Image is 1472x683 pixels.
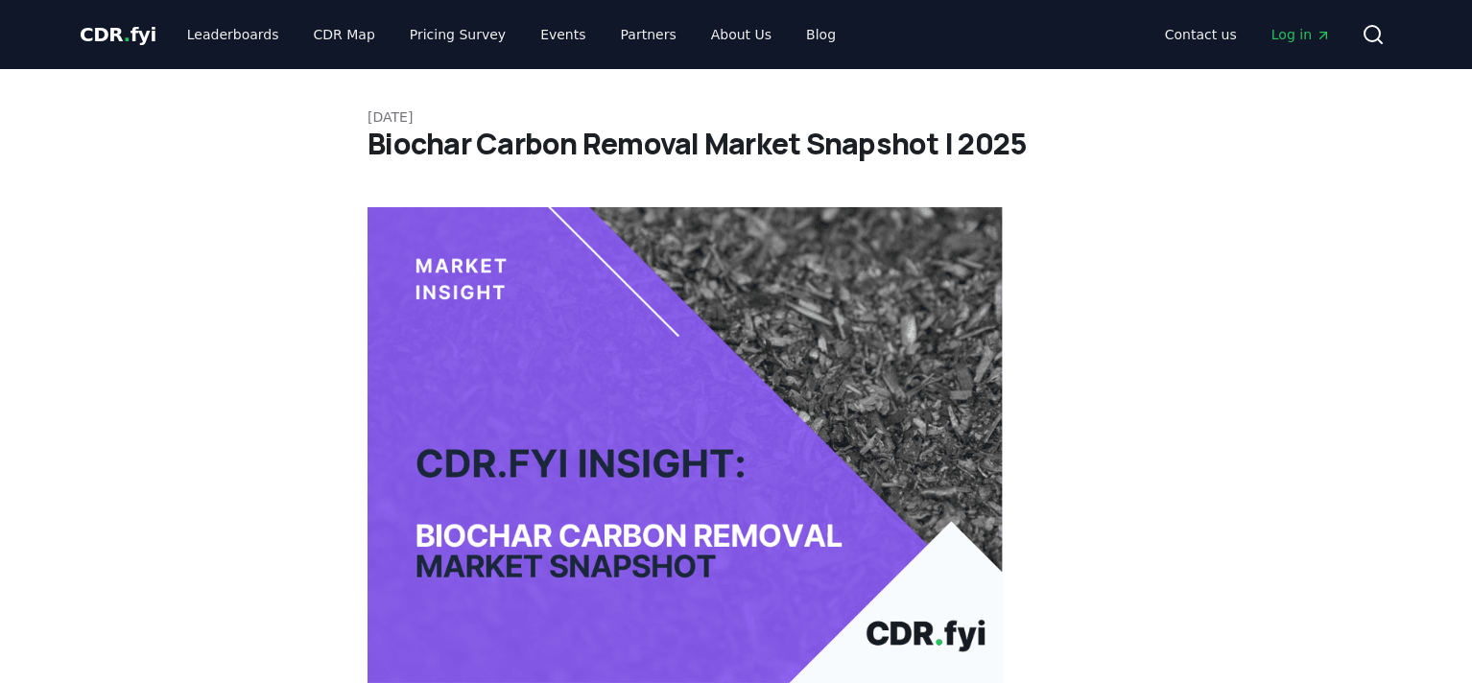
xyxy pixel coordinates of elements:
h1: Biochar Carbon Removal Market Snapshot | 2025 [368,127,1104,161]
nav: Main [172,17,851,52]
a: Blog [791,17,851,52]
a: Leaderboards [172,17,295,52]
a: CDR Map [298,17,391,52]
a: Contact us [1150,17,1252,52]
span: . [124,23,131,46]
a: Pricing Survey [394,17,521,52]
a: CDR.fyi [80,21,156,48]
a: Log in [1256,17,1346,52]
a: Events [525,17,601,52]
a: About Us [696,17,787,52]
a: Partners [605,17,692,52]
span: Log in [1271,25,1331,44]
span: CDR fyi [80,23,156,46]
img: blog post image [368,207,1003,683]
p: [DATE] [368,107,1104,127]
nav: Main [1150,17,1346,52]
